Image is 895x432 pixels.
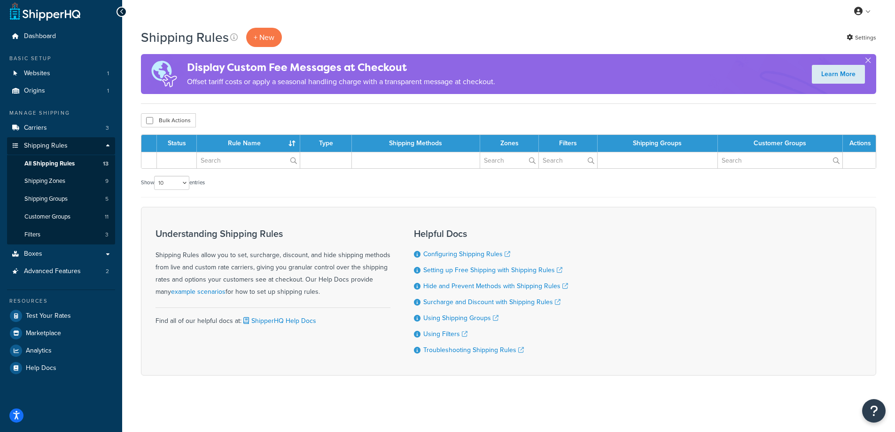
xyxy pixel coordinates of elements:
li: Shipping Zones [7,173,115,190]
label: Show entries [141,176,205,190]
h4: Display Custom Fee Messages at Checkout [187,60,495,75]
th: Rule Name [197,135,300,152]
th: Zones [480,135,539,152]
span: Dashboard [24,32,56,40]
span: 13 [103,160,109,168]
span: Customer Groups [24,213,70,221]
li: Shipping Groups [7,190,115,208]
span: Websites [24,70,50,78]
button: Bulk Actions [141,113,196,127]
a: Filters 3 [7,226,115,243]
span: 1 [107,87,109,95]
a: Shipping Zones 9 [7,173,115,190]
span: 9 [105,177,109,185]
th: Shipping Groups [598,135,717,152]
span: Shipping Rules [24,142,68,150]
a: Shipping Rules [7,137,115,155]
a: Setting up Free Shipping with Shipping Rules [423,265,562,275]
h1: Shipping Rules [141,28,229,47]
img: duties-banner-06bc72dcb5fe05cb3f9472aba00be2ae8eb53ab6f0d8bb03d382ba314ac3c341.png [141,54,187,94]
a: Settings [847,31,876,44]
span: Carriers [24,124,47,132]
a: Using Shipping Groups [423,313,498,323]
span: Boxes [24,250,42,258]
div: Basic Setup [7,55,115,63]
a: Surcharge and Discount with Shipping Rules [423,297,560,307]
th: Customer Groups [718,135,843,152]
span: Origins [24,87,45,95]
button: Open Resource Center [862,399,886,423]
a: Boxes [7,245,115,263]
h3: Understanding Shipping Rules [156,228,390,239]
span: Test Your Rates [26,312,71,320]
a: Test Your Rates [7,307,115,324]
a: All Shipping Rules 13 [7,155,115,173]
input: Search [480,152,539,168]
a: Customer Groups 11 [7,208,115,226]
a: Learn More [812,65,865,84]
li: Shipping Rules [7,137,115,244]
a: Configuring Shipping Rules [423,249,510,259]
a: Analytics [7,342,115,359]
li: Advanced Features [7,263,115,280]
span: 5 [105,195,109,203]
th: Type [300,135,351,152]
span: Marketplace [26,330,61,338]
li: Customer Groups [7,208,115,226]
a: Websites 1 [7,65,115,82]
span: Shipping Groups [24,195,68,203]
th: Actions [843,135,876,152]
div: Manage Shipping [7,109,115,117]
span: 1 [107,70,109,78]
p: + New [246,28,282,47]
input: Search [718,152,842,168]
span: Advanced Features [24,267,81,275]
a: ShipperHQ Help Docs [241,316,316,326]
span: 2 [106,267,109,275]
span: 11 [105,213,109,221]
li: Filters [7,226,115,243]
a: Troubleshooting Shipping Rules [423,345,524,355]
a: Hide and Prevent Methods with Shipping Rules [423,281,568,291]
input: Search [197,152,300,168]
span: 3 [106,124,109,132]
li: Origins [7,82,115,100]
select: Showentries [154,176,189,190]
th: Filters [539,135,598,152]
th: Shipping Methods [352,135,480,152]
span: Shipping Zones [24,177,65,185]
a: ShipperHQ Home [10,2,80,21]
p: Offset tariff costs or apply a seasonal handling charge with a transparent message at checkout. [187,75,495,88]
th: Status [157,135,197,152]
span: Analytics [26,347,52,355]
span: 3 [105,231,109,239]
span: Help Docs [26,364,56,372]
a: Advanced Features 2 [7,263,115,280]
li: Websites [7,65,115,82]
div: Find all of our helpful docs at: [156,307,390,327]
a: Using Filters [423,329,467,339]
h3: Helpful Docs [414,228,568,239]
li: All Shipping Rules [7,155,115,173]
div: Shipping Rules allow you to set, surcharge, discount, and hide shipping methods from live and cus... [156,228,390,298]
li: Carriers [7,119,115,137]
a: Dashboard [7,28,115,45]
div: Resources [7,297,115,305]
a: Marketplace [7,325,115,342]
a: Origins 1 [7,82,115,100]
a: Help Docs [7,360,115,377]
a: example scenarios [171,287,226,297]
a: Carriers 3 [7,119,115,137]
a: Shipping Groups 5 [7,190,115,208]
span: All Shipping Rules [24,160,75,168]
input: Search [539,152,597,168]
span: Filters [24,231,40,239]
